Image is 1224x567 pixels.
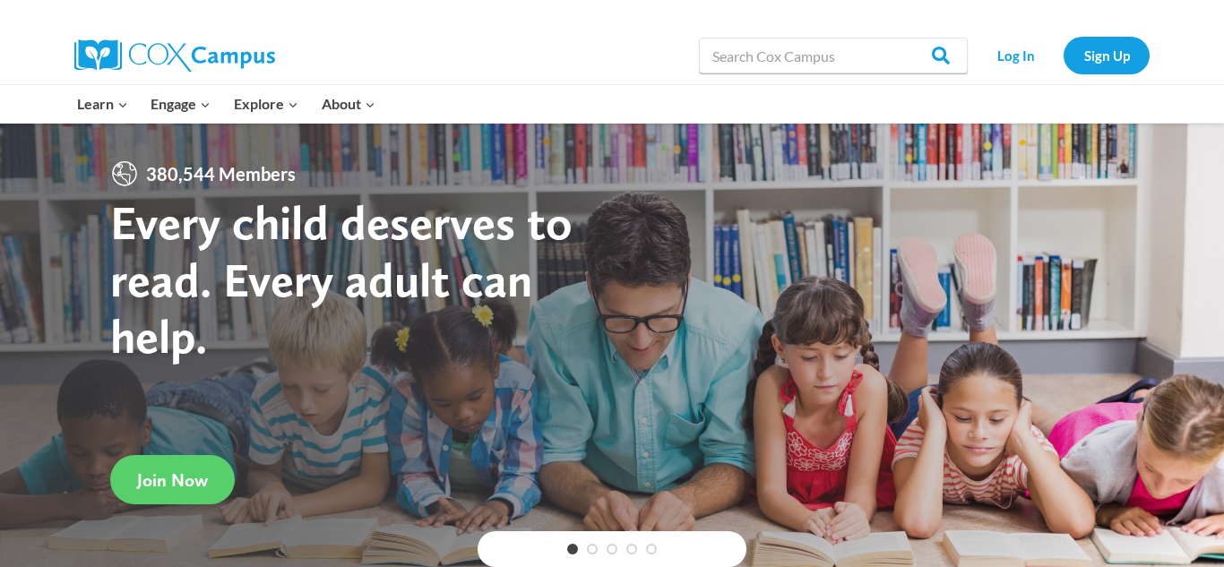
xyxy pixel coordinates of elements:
[110,455,235,504] a: Join Now
[567,544,578,554] a: 1
[646,544,657,554] a: 5
[587,544,598,554] a: 2
[65,85,386,123] nav: Primary Navigation
[77,92,128,116] span: Learn
[1064,37,1150,73] a: Sign Up
[234,92,298,116] span: Explore
[139,159,303,188] span: 380,544 Members
[322,92,375,116] span: About
[607,544,617,554] a: 3
[977,37,1150,73] nav: Secondary Navigation
[626,544,637,554] a: 4
[151,92,211,116] span: Engage
[110,193,573,365] strong: Every child deserves to read. Every adult can help.
[977,37,1055,73] a: Log In
[699,38,968,73] input: Search Cox Campus
[74,39,275,72] img: Cox Campus
[137,469,208,491] span: Join Now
